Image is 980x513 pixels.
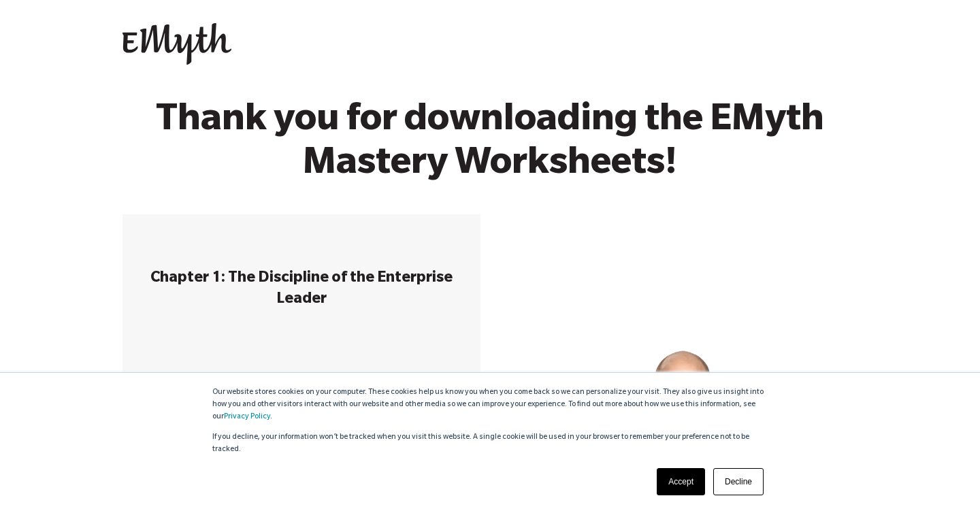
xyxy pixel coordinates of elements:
[212,431,768,456] p: If you decline, your information won’t be tracked when you visit this website. A single cookie wi...
[586,320,771,506] img: Jon_Slater_web
[212,386,768,423] p: Our website stores cookies on your computer. These cookies help us know you when you come back so...
[143,269,460,311] h3: Chapter 1: The Discipline of the Enterprise Leader
[122,23,231,65] img: EMyth
[119,102,861,188] h2: Thank you for downloading the EMyth Mastery Worksheets!
[713,468,764,495] a: Decline
[657,468,705,495] a: Accept
[224,413,270,421] a: Privacy Policy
